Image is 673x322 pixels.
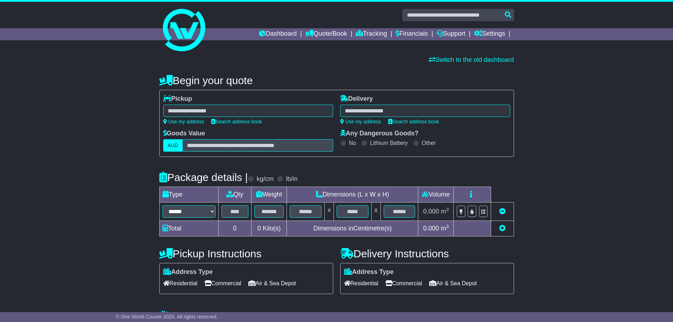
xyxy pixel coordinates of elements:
label: kg/cm [256,175,273,183]
h4: Package details | [159,171,248,183]
a: Add new item [499,225,506,232]
h4: Pickup Instructions [159,248,333,259]
span: Residential [344,278,378,289]
label: Pickup [163,95,192,103]
label: lb/in [286,175,297,183]
a: Financials [396,28,428,40]
span: Air & Sea Depot [248,278,296,289]
td: x [325,203,334,221]
span: 0.000 [423,225,439,232]
span: © One World Courier 2025. All rights reserved. [116,314,218,320]
span: m [441,208,449,215]
td: Total [159,221,218,236]
a: Remove this item [499,208,506,215]
a: Settings [474,28,505,40]
a: Use my address [340,119,381,124]
a: Search address book [211,119,262,124]
label: Goods Value [163,130,205,137]
td: Kilo(s) [251,221,287,236]
label: Other [422,140,436,146]
label: Lithium Battery [370,140,408,146]
a: Search address book [388,119,439,124]
span: Commercial [205,278,241,289]
a: Quote/Book [305,28,347,40]
sup: 3 [446,224,449,229]
td: Dimensions in Centimetre(s) [287,221,418,236]
label: Address Type [163,268,213,276]
td: Weight [251,187,287,203]
a: Dashboard [259,28,297,40]
span: 0 [257,225,261,232]
h4: Delivery Instructions [340,248,514,259]
a: Switch to the old dashboard [429,56,514,63]
td: Volume [418,187,454,203]
h4: Warranty & Insurance [159,310,514,322]
td: Type [159,187,218,203]
h4: Begin your quote [159,75,514,86]
span: m [441,225,449,232]
td: 0 [218,221,251,236]
label: Any Dangerous Goods? [340,130,419,137]
span: Commercial [385,278,422,289]
sup: 3 [446,207,449,212]
span: Air & Sea Depot [429,278,477,289]
td: Qty [218,187,251,203]
label: No [349,140,356,146]
label: AUD [163,139,183,152]
a: Use my address [163,119,204,124]
span: 0.000 [423,208,439,215]
td: Dimensions (L x W x H) [287,187,418,203]
a: Support [437,28,465,40]
span: Residential [163,278,197,289]
a: Tracking [356,28,387,40]
td: x [371,203,380,221]
label: Delivery [340,95,373,103]
label: Address Type [344,268,394,276]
